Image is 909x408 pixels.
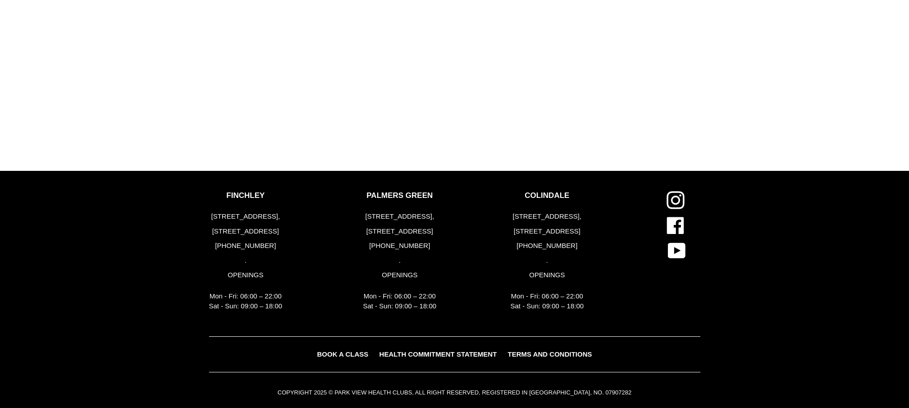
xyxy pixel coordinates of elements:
[363,226,437,237] p: [STREET_ADDRESS]
[209,191,283,200] p: FINCHLEY
[511,291,584,312] p: Mon - Fri: 06:00 – 22:00 Sat - Sun: 09:00 – 18:00
[363,241,437,251] p: [PHONE_NUMBER]
[209,270,283,280] p: OPENINGS
[363,191,437,200] p: PALMERS GREEN
[209,291,283,312] p: Mon - Fri: 06:00 – 22:00 Sat - Sun: 09:00 – 18:00
[209,256,283,266] p: .
[511,241,584,251] p: [PHONE_NUMBER]
[511,211,584,222] p: [STREET_ADDRESS],
[363,291,437,312] p: Mon - Fri: 06:00 – 22:00 Sat - Sun: 09:00 – 18:00
[312,348,373,361] a: BOOK A CLASS
[363,256,437,266] p: .
[209,211,283,222] p: [STREET_ADDRESS],
[503,348,597,361] a: TERMS AND CONDITIONS
[317,350,368,358] span: BOOK A CLASS
[363,211,437,222] p: [STREET_ADDRESS],
[511,226,584,237] p: [STREET_ADDRESS]
[511,270,584,280] p: OPENINGS
[375,348,502,361] a: HEALTH COMMITMENT STATEMENT
[363,270,437,280] p: OPENINGS
[278,389,631,396] small: COPYRIGHT 2025 © PARK VIEW HEALTH CLUBS, ALL RIGHT RESERVED, REGISTERED IN [GEOGRAPHIC_DATA], NO....
[508,350,592,358] span: TERMS AND CONDITIONS
[209,241,283,251] p: [PHONE_NUMBER]
[511,191,584,200] p: COLINDALE
[511,256,584,266] p: .
[379,350,497,358] span: HEALTH COMMITMENT STATEMENT
[209,226,283,237] p: [STREET_ADDRESS]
